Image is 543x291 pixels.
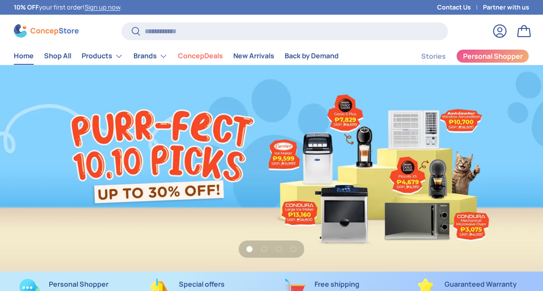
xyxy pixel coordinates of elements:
[82,47,123,65] a: Products
[285,47,339,64] a: Back by Demand
[128,47,173,65] summary: Brands
[445,279,517,289] strong: Guaranteed Warranty
[49,279,108,289] strong: Personal Shopper
[483,3,529,12] a: Partner with us
[76,47,128,65] summary: Products
[44,47,71,64] a: Shop All
[14,24,79,38] img: ConcepStore
[14,3,39,11] strong: 10% OFF
[463,53,523,60] span: Personal Shopper
[178,47,223,64] a: ConcepDeals
[314,279,359,289] strong: Free shipping
[133,47,168,65] a: Brands
[400,47,529,65] nav: Secondary
[14,3,122,12] p: your first order! .
[14,47,339,65] nav: Primary
[233,47,274,64] a: New Arrivals
[85,3,120,11] a: Sign up now
[14,47,34,64] a: Home
[421,48,446,65] a: Stories
[437,3,483,12] a: Contact Us
[179,279,225,289] strong: Special offers
[456,49,529,63] a: Personal Shopper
